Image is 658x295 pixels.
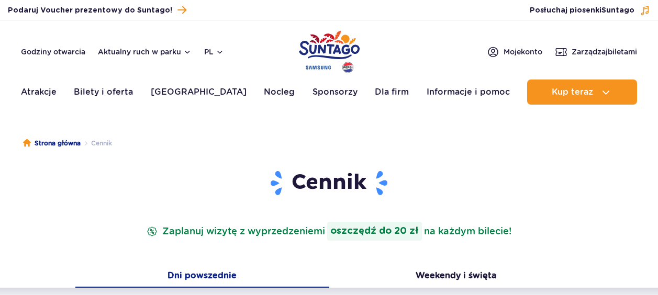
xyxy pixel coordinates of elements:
[151,80,247,105] a: [GEOGRAPHIC_DATA]
[264,80,295,105] a: Nocleg
[299,26,360,74] a: Park of Poland
[83,169,575,197] h1: Cennik
[572,47,637,57] span: Zarządzaj biletami
[98,48,192,56] button: Aktualny ruch w parku
[144,222,514,241] p: Zaplanuj wizytę z wyprzedzeniem na każdym bilecie!
[427,80,510,105] a: Informacje i pomoc
[552,87,593,97] span: Kup teraz
[81,138,112,149] li: Cennik
[530,5,650,16] button: Posłuchaj piosenkiSuntago
[527,80,637,105] button: Kup teraz
[329,266,583,288] button: Weekendy i święta
[530,5,634,16] span: Posłuchaj piosenki
[601,7,634,14] span: Suntago
[487,46,542,58] a: Mojekonto
[313,80,358,105] a: Sponsorzy
[21,47,85,57] a: Godziny otwarcia
[21,80,57,105] a: Atrakcje
[375,80,409,105] a: Dla firm
[23,138,81,149] a: Strona główna
[75,266,329,288] button: Dni powszednie
[74,80,133,105] a: Bilety i oferta
[555,46,637,58] a: Zarządzajbiletami
[504,47,542,57] span: Moje konto
[327,222,422,241] strong: oszczędź do 20 zł
[204,47,224,57] button: pl
[8,3,186,17] a: Podaruj Voucher prezentowy do Suntago!
[8,5,172,16] span: Podaruj Voucher prezentowy do Suntago!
